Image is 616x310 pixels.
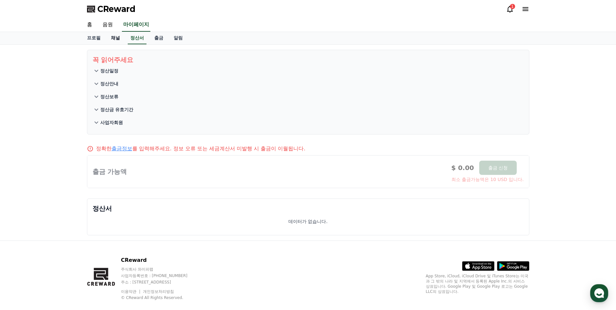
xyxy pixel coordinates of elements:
a: 1 [506,5,514,13]
span: 대화 [59,215,67,220]
p: 정확한 를 입력해주세요. 정보 오류 또는 세금계산서 미발행 시 출금이 이월됩니다. [96,145,306,153]
a: 음원 [97,18,118,32]
p: © CReward All Rights Reserved. [121,295,200,300]
p: 정산금 유효기간 [100,106,134,113]
a: 홈 [82,18,97,32]
p: 주소 : [STREET_ADDRESS] [121,280,200,285]
a: 채널 [106,32,125,44]
p: 꼭 읽어주세요 [92,55,524,64]
p: 정산일정 [100,68,118,74]
p: 정산보류 [100,93,118,100]
p: 데이터가 없습니다. [288,218,328,225]
a: 알림 [168,32,188,44]
p: CReward [121,256,200,264]
a: 대화 [43,205,83,221]
div: 1 [510,4,515,9]
a: 홈 [2,205,43,221]
a: 개인정보처리방침 [143,289,174,294]
a: 이용약관 [121,289,141,294]
p: 사업자회원 [100,119,123,126]
p: 정산안내 [100,80,118,87]
a: 설정 [83,205,124,221]
p: 정산서 [92,204,524,213]
button: 사업자회원 [92,116,524,129]
a: CReward [87,4,135,14]
span: CReward [97,4,135,14]
a: 프로필 [82,32,106,44]
a: 마이페이지 [122,18,150,32]
span: 홈 [20,215,24,220]
a: 출금 [149,32,168,44]
p: App Store, iCloud, iCloud Drive 및 iTunes Store는 미국과 그 밖의 나라 및 지역에서 등록된 Apple Inc.의 서비스 상표입니다. Goo... [426,273,529,294]
span: 설정 [100,215,108,220]
p: 사업자등록번호 : [PHONE_NUMBER] [121,273,200,278]
a: 정산서 [128,32,146,44]
button: 정산금 유효기간 [92,103,524,116]
button: 정산보류 [92,90,524,103]
button: 정산안내 [92,77,524,90]
a: 출금정보 [112,145,132,152]
button: 정산일정 [92,64,524,77]
p: 주식회사 와이피랩 [121,267,200,272]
